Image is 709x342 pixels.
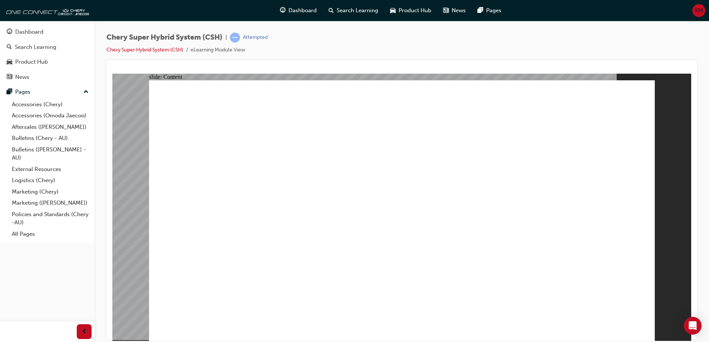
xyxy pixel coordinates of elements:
span: News [452,6,466,15]
span: Pages [486,6,501,15]
a: Chery Super Hybrid System (CSH) [106,47,183,53]
span: Chery Super Hybrid System (CSH) [106,33,222,42]
span: guage-icon [7,29,12,36]
div: Attempted [243,34,268,41]
div: News [15,73,29,81]
li: eLearning Module View [191,46,245,54]
div: Search Learning [15,43,56,51]
a: All Pages [9,228,92,240]
span: guage-icon [280,6,286,15]
a: Bulletins ([PERSON_NAME] - AU) [9,144,92,164]
a: Logistics (Chery) [9,175,92,186]
a: News [3,70,92,84]
span: search-icon [7,44,12,51]
span: learningRecordVerb_ATTEMPT-icon [230,33,240,43]
a: Policies and Standards (Chery -AU) [9,209,92,228]
a: car-iconProduct Hub [384,3,437,18]
a: Accessories (Chery) [9,99,92,110]
span: news-icon [443,6,449,15]
a: Aftersales ([PERSON_NAME]) [9,121,92,133]
span: Search Learning [337,6,378,15]
a: news-iconNews [437,3,472,18]
a: Search Learning [3,40,92,54]
span: Product Hub [399,6,431,15]
div: Product Hub [15,58,48,66]
a: Dashboard [3,25,92,39]
button: DashboardSearch LearningProduct HubNews [3,24,92,85]
a: Bulletins (Chery - AU) [9,133,92,144]
span: | [225,33,227,42]
img: oneconnect [4,3,89,18]
a: guage-iconDashboard [274,3,323,18]
a: pages-iconPages [472,3,507,18]
div: Pages [15,88,30,96]
span: prev-icon [82,327,87,336]
button: KM [692,4,705,17]
span: car-icon [390,6,396,15]
span: pages-icon [7,89,12,95]
span: pages-icon [478,6,483,15]
a: search-iconSearch Learning [323,3,384,18]
a: Marketing (Chery) [9,186,92,198]
span: up-icon [83,87,89,97]
button: Pages [3,85,92,99]
div: Dashboard [15,28,43,36]
span: Dashboard [288,6,317,15]
span: news-icon [7,74,12,81]
span: car-icon [7,59,12,66]
a: External Resources [9,164,92,175]
a: Marketing ([PERSON_NAME]) [9,197,92,209]
span: search-icon [329,6,334,15]
a: Product Hub [3,55,92,69]
span: KM [695,6,703,15]
a: Accessories (Omoda Jaecoo) [9,110,92,121]
div: Open Intercom Messenger [684,317,702,335]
